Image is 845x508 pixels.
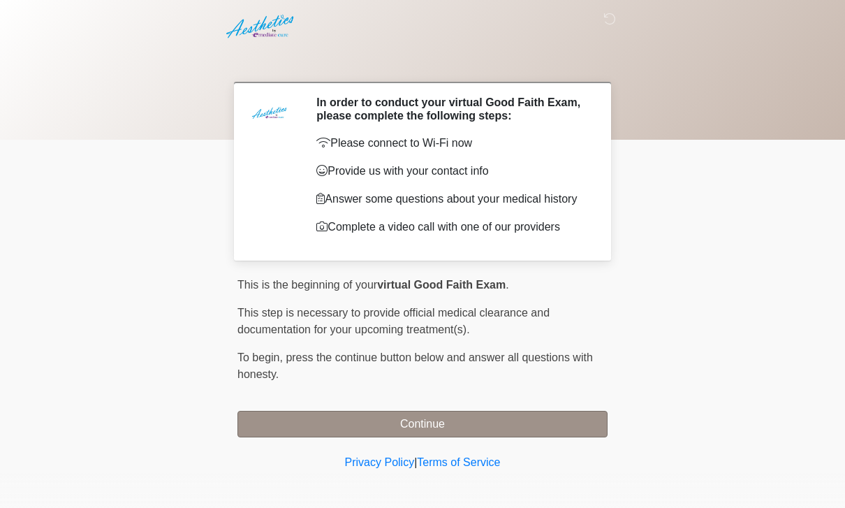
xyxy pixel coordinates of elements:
[316,96,587,122] h2: In order to conduct your virtual Good Faith Exam, please complete the following steps:
[237,411,608,437] button: Continue
[237,279,377,291] span: This is the beginning of your
[248,96,290,138] img: Agent Avatar
[417,456,500,468] a: Terms of Service
[316,191,587,208] p: Answer some questions about your medical history
[345,456,415,468] a: Privacy Policy
[414,456,417,468] a: |
[316,135,587,152] p: Please connect to Wi-Fi now
[237,307,550,335] span: This step is necessary to provide official medical clearance and documentation for your upcoming ...
[237,351,286,363] span: To begin,
[223,10,300,43] img: Aesthetics by Emediate Cure Logo
[377,279,506,291] strong: virtual Good Faith Exam
[237,351,593,380] span: press the continue button below and answer all questions with honesty.
[227,50,618,76] h1: ‎ ‎ ‎
[316,163,587,180] p: Provide us with your contact info
[506,279,508,291] span: .
[316,219,587,235] p: Complete a video call with one of our providers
